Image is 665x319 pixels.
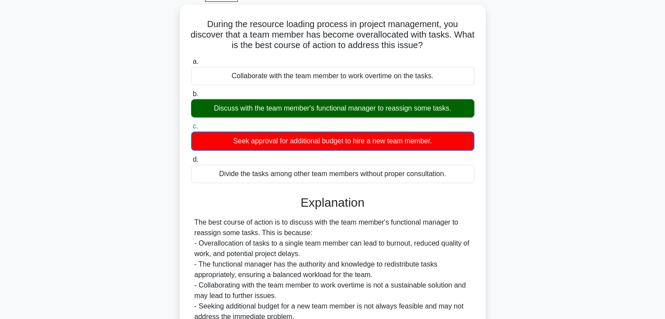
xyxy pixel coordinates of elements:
[190,19,475,51] h5: During the resource loading process in project management, you discover that a team member has be...
[191,132,474,151] div: Seek approval for additional budget to hire a new team member.
[191,99,474,118] div: Discuss with the team member's functional manager to reassign some tasks.
[193,58,198,65] span: a.
[193,90,198,97] span: b.
[191,165,474,183] div: Divide the tasks among other team members without proper consultation.
[193,156,198,163] span: d.
[196,195,469,210] h3: Explanation
[193,122,198,130] span: c.
[191,67,474,85] div: Collaborate with the team member to work overtime on the tasks.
